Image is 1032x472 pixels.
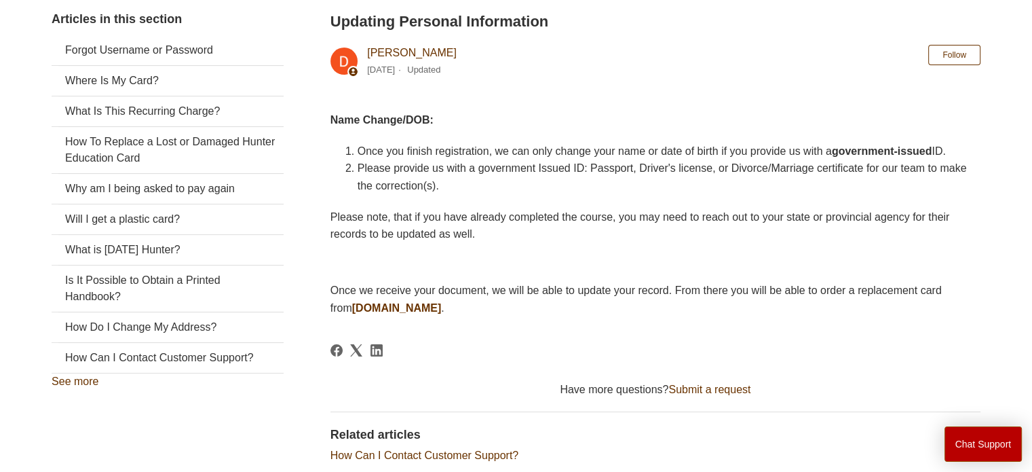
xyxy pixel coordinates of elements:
[52,35,284,65] a: Forgot Username or Password
[52,376,98,387] a: See more
[52,343,284,373] a: How Can I Contact Customer Support?
[52,235,284,265] a: What is [DATE] Hunter?
[441,302,444,314] span: .
[52,127,284,173] a: How To Replace a Lost or Damaged Hunter Education Card
[330,344,343,357] a: Facebook
[350,344,362,357] svg: Share this page on X Corp
[358,145,946,157] span: Once you finish registration, we can only change your name or date of birth if you provide us wit...
[352,302,442,314] a: [DOMAIN_NAME]
[330,450,518,461] a: How Can I Contact Customer Support?
[330,211,950,240] span: Please note, that if you have already completed the course, you may need to reach out to your sta...
[944,426,1023,462] button: Chat Support
[928,45,980,65] button: Follow Article
[832,145,932,157] strong: government-issued
[52,12,182,26] span: Articles in this section
[330,114,434,126] strong: Name Change/DOB:
[367,65,395,75] time: 03/04/2024, 10:02
[668,384,750,395] a: Submit a request
[330,382,980,398] div: Have more questions?
[330,10,980,33] h2: Updating Personal Information
[52,66,284,96] a: Where Is My Card?
[370,344,383,357] svg: Share this page on LinkedIn
[52,174,284,204] a: Why am I being asked to pay again
[350,344,362,357] a: X Corp
[330,285,942,314] span: Once we receive your document, we will be able to update your record. From there you will be able...
[52,96,284,126] a: What Is This Recurring Charge?
[330,344,343,357] svg: Share this page on Facebook
[367,47,457,58] a: [PERSON_NAME]
[407,65,440,75] li: Updated
[370,344,383,357] a: LinkedIn
[52,266,284,312] a: Is It Possible to Obtain a Printed Handbook?
[330,426,980,444] h2: Related articles
[52,312,284,342] a: How Do I Change My Address?
[52,204,284,234] a: Will I get a plastic card?
[358,162,967,192] span: Please provide us with a government Issued ID: Passport, Driver's license, or Divorce/Marriage ce...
